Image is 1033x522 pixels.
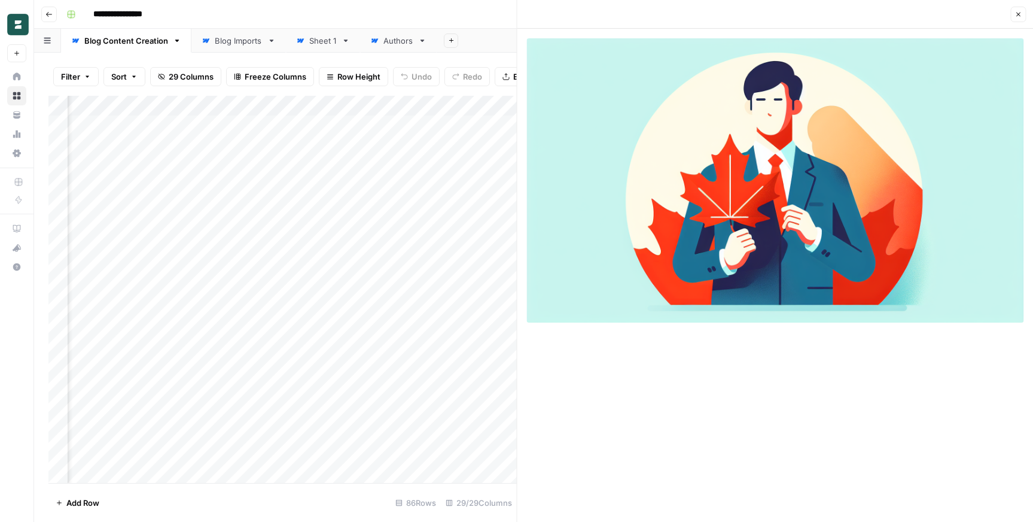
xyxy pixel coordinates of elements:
[7,219,26,238] a: AirOps Academy
[7,67,26,86] a: Home
[7,14,29,35] img: Borderless Logo
[286,29,360,53] a: Sheet 1
[412,71,432,83] span: Undo
[337,71,380,83] span: Row Height
[7,144,26,163] a: Settings
[61,71,80,83] span: Filter
[66,497,99,509] span: Add Row
[61,29,191,53] a: Blog Content Creation
[226,67,314,86] button: Freeze Columns
[309,35,337,47] div: Sheet 1
[527,38,1024,323] img: Row/Cell
[463,71,482,83] span: Redo
[444,67,490,86] button: Redo
[103,67,145,86] button: Sort
[245,71,306,83] span: Freeze Columns
[84,35,168,47] div: Blog Content Creation
[441,493,517,512] div: 29/29 Columns
[393,67,440,86] button: Undo
[383,35,413,47] div: Authors
[150,67,221,86] button: 29 Columns
[48,493,106,512] button: Add Row
[53,67,99,86] button: Filter
[215,35,263,47] div: Blog Imports
[8,239,26,257] div: What's new?
[391,493,441,512] div: 86 Rows
[7,257,26,277] button: Help + Support
[7,125,26,144] a: Usage
[7,86,26,105] a: Browse
[7,105,26,125] a: Your Data
[169,71,214,83] span: 29 Columns
[495,67,563,86] button: Export CSV
[319,67,388,86] button: Row Height
[7,238,26,257] button: What's new?
[111,71,127,83] span: Sort
[360,29,437,53] a: Authors
[191,29,286,53] a: Blog Imports
[7,10,26,40] button: Workspace: Borderless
